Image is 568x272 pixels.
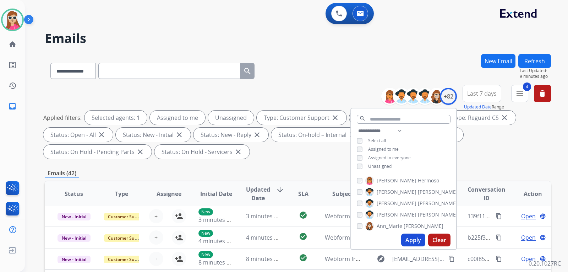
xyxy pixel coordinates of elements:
[377,255,385,263] mat-icon: explore
[246,185,270,202] span: Updated Date
[349,111,442,125] div: Type: Shipping Protection
[175,212,183,220] mat-icon: person_add
[208,111,254,125] div: Unassigned
[198,208,213,215] p: New
[521,255,536,263] span: Open
[43,145,152,159] div: Status: On Hold - Pending Parts
[348,130,356,139] mat-icon: close
[154,233,158,242] span: +
[515,89,524,98] mat-icon: menu
[299,254,307,262] mat-icon: check_circle
[496,234,502,241] mat-icon: content_copy
[368,146,399,152] span: Assigned to me
[331,113,339,122] mat-icon: close
[463,85,501,102] button: Last 7 days
[198,258,236,266] span: 8 minutes ago
[468,185,506,202] span: Conversation ID
[521,212,536,220] span: Open
[368,138,386,144] span: Select all
[8,61,17,69] mat-icon: list_alt
[521,233,536,242] span: Open
[154,212,158,220] span: +
[8,40,17,49] mat-icon: home
[45,169,79,178] p: Emails (42)
[368,163,392,169] span: Unassigned
[8,102,17,111] mat-icon: inbox
[65,190,83,198] span: Status
[299,211,307,219] mat-icon: check_circle
[332,190,353,198] span: Subject
[325,212,486,220] span: Webform from [EMAIL_ADDRESS][DOMAIN_NAME] on [DATE]
[511,85,528,102] button: 4
[157,190,181,198] span: Assignee
[520,68,551,74] span: Last Updated:
[104,256,150,263] span: Customer Support
[149,230,163,245] button: +
[198,237,236,245] span: 4 minutes ago
[377,177,416,184] span: [PERSON_NAME]
[246,234,284,241] span: 4 minutes ago
[540,213,546,219] mat-icon: language
[448,256,455,262] mat-icon: content_copy
[246,212,284,220] span: 3 minutes ago
[116,128,191,142] div: Status: New - Initial
[243,67,252,75] mat-icon: search
[440,88,457,105] div: +82
[198,251,213,258] p: New
[198,230,213,237] p: New
[392,255,444,263] span: [EMAIL_ADDRESS][DOMAIN_NAME]
[104,213,150,220] span: Customer Support
[2,10,22,30] img: avatar
[496,256,502,262] mat-icon: content_copy
[43,128,113,142] div: Status: Open - All
[175,233,183,242] mat-icon: person_add
[404,223,443,230] span: [PERSON_NAME]
[276,185,284,194] mat-icon: arrow_downward
[377,200,416,207] span: [PERSON_NAME]
[418,211,458,218] span: [PERSON_NAME]
[8,81,17,90] mat-icon: history
[149,209,163,223] button: +
[368,155,411,161] span: Assigned to everyone
[518,54,551,68] button: Refresh
[257,111,346,125] div: Type: Customer Support
[418,188,458,196] span: [PERSON_NAME]
[193,128,268,142] div: Status: New - Reply
[175,130,184,139] mat-icon: close
[359,115,366,122] mat-icon: search
[467,92,497,95] span: Last 7 days
[520,74,551,79] span: 9 minutes ago
[496,213,502,219] mat-icon: content_copy
[45,31,551,46] h2: Emails
[136,148,144,156] mat-icon: close
[445,111,516,125] div: Type: Reguard CS
[154,255,158,263] span: +
[481,54,515,68] button: New Email
[377,211,416,218] span: [PERSON_NAME]
[503,181,551,206] th: Action
[401,234,425,246] button: Apply
[529,259,561,268] p: 0.20.1027RC
[418,200,458,207] span: [PERSON_NAME]
[540,234,546,241] mat-icon: language
[299,232,307,241] mat-icon: check_circle
[428,234,450,246] button: Clear
[43,113,82,122] p: Applied filters:
[540,256,546,262] mat-icon: language
[198,216,236,224] span: 3 minutes ago
[298,190,308,198] span: SLA
[58,234,91,242] span: New - Initial
[84,111,147,125] div: Selected agents: 1
[253,130,261,139] mat-icon: close
[58,256,91,263] span: New - Initial
[234,148,242,156] mat-icon: close
[150,111,205,125] div: Assigned to me
[377,188,416,196] span: [PERSON_NAME]
[58,213,91,220] span: New - Initial
[104,234,150,242] span: Customer Support
[175,255,183,263] mat-icon: person_add
[464,104,492,110] button: Updated Date
[538,89,547,98] mat-icon: delete
[523,82,531,91] span: 4
[464,104,504,110] span: Range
